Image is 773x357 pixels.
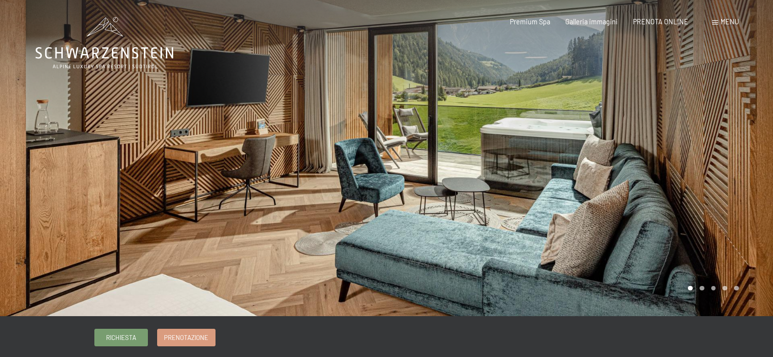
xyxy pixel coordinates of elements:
[164,333,208,342] span: Prenotazione
[720,18,739,26] span: Menu
[565,18,618,26] a: Galleria immagini
[510,18,550,26] a: Premium Spa
[95,329,147,345] a: Richiesta
[158,329,215,345] a: Prenotazione
[633,18,688,26] a: PRENOTA ONLINE
[106,333,136,342] span: Richiesta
